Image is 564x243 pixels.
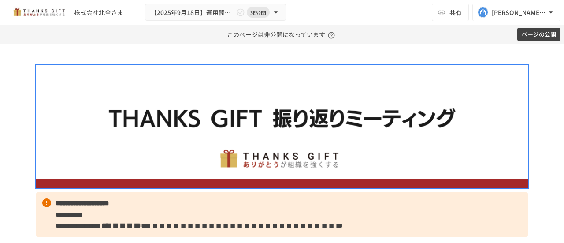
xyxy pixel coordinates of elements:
div: [PERSON_NAME][EMAIL_ADDRESS][DOMAIN_NAME] [492,7,546,18]
span: 共有 [449,7,462,17]
p: このページは非公開になっています [227,25,338,44]
span: 非公開 [247,8,270,17]
span: 【2025年9月18日】運用開始後 振り返りミーティング [151,7,234,18]
img: mMP1OxWUAhQbsRWCurg7vIHe5HqDpP7qZo7fRoNLXQh [11,5,67,19]
div: 株式会社北全さま [74,8,123,17]
img: gxR4AAXfGGY5EzcZUX4Zkr2EgDqTpYPtWPAUDb9YdYx [36,65,528,188]
button: [PERSON_NAME][EMAIL_ADDRESS][DOMAIN_NAME] [472,4,560,21]
button: 共有 [432,4,469,21]
button: ページの公開 [517,28,560,41]
button: 【2025年9月18日】運用開始後 振り返りミーティング非公開 [145,4,286,21]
